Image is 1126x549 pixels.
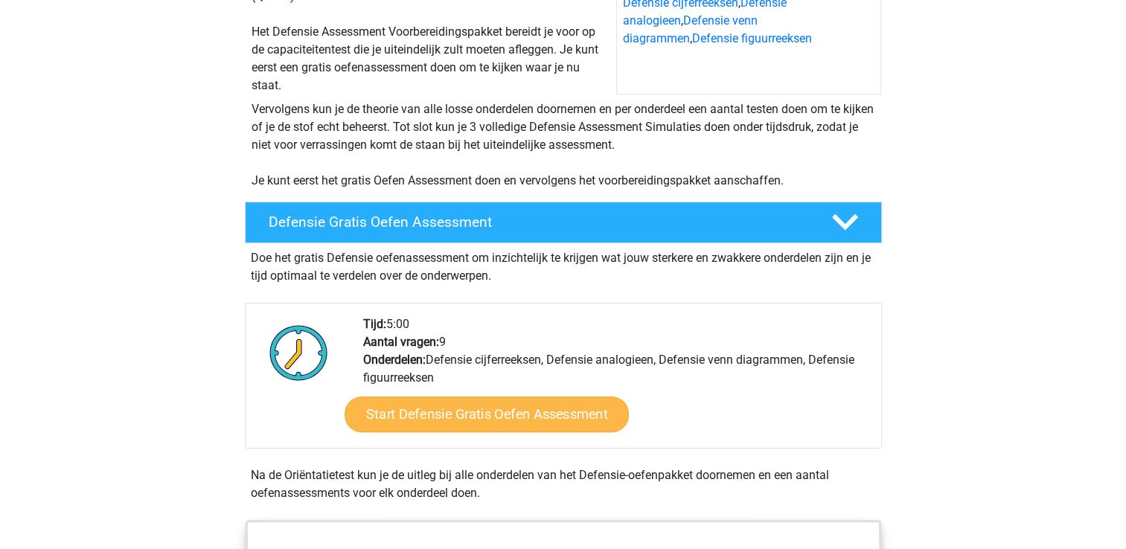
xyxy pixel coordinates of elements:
[345,396,629,432] a: Start Defensie Gratis Oefen Assessment
[246,100,881,190] div: Vervolgens kun je de theorie van alle losse onderdelen doornemen en per onderdeel een aantal test...
[245,243,882,285] div: Doe het gratis Defensie oefenassessment om inzichtelijk te krijgen wat jouw sterkere en zwakkere ...
[352,315,880,448] div: 5:00 9 Defensie cijferreeksen, Defensie analogieen, Defensie venn diagrammen, Defensie figuurreeksen
[363,317,386,331] b: Tijd:
[269,213,807,231] h4: Defensie Gratis Oefen Assessment
[239,202,888,243] a: Defensie Gratis Oefen Assessment
[363,335,439,349] b: Aantal vragen:
[245,466,882,502] div: Na de Oriëntatietest kun je de uitleg bij alle onderdelen van het Defensie-oefenpakket doornemen ...
[692,31,812,45] a: Defensie figuurreeksen
[261,315,336,390] img: Klok
[623,13,758,45] a: Defensie venn diagrammen
[363,353,426,367] b: Onderdelen:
